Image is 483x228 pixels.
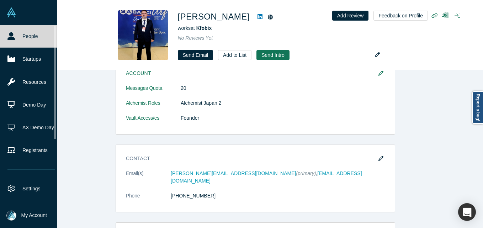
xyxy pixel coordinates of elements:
button: Send Intro [256,50,290,60]
a: Send Email [178,50,213,60]
dt: Messages Quota [126,85,181,99]
span: (primary) [296,170,316,176]
dd: Founder [181,114,385,122]
h3: Contact [126,155,375,162]
h3: Account [126,70,375,77]
button: Add to List [218,50,251,60]
dt: Phone [126,192,171,207]
img: Mustafa Kemal ISEN's Profile Image [118,10,168,60]
dd: , [171,170,385,185]
dt: Vault Access/es [126,114,181,129]
button: Add Review [332,11,369,21]
dt: Email(s) [126,170,171,192]
dd: 20 [181,85,385,92]
img: Mia Scott's Account [6,211,16,221]
span: My Account [21,212,47,219]
a: Report a bug! [472,91,483,124]
button: My Account [6,211,47,221]
span: works at [178,25,212,31]
img: Alchemist Vault Logo [6,7,16,17]
a: [PERSON_NAME][EMAIL_ADDRESS][DOMAIN_NAME] [171,170,296,176]
span: No Reviews Yet [178,35,213,41]
dd: Alchemist Japan 2 [181,99,385,107]
dt: Alchemist Roles [126,99,181,114]
h1: [PERSON_NAME] [178,10,250,23]
button: Feedback on Profile [373,11,428,21]
a: [PHONE_NUMBER] [171,193,216,199]
a: Kfobix [196,25,212,31]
